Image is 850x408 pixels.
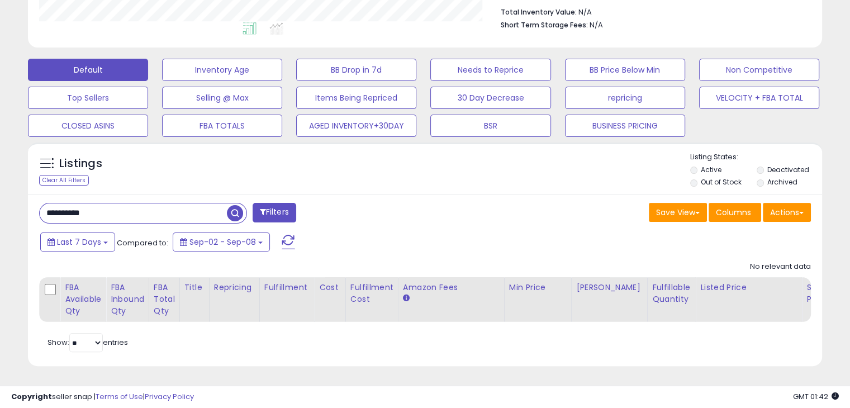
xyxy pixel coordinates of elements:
[403,293,410,303] small: Amazon Fees.
[117,238,168,248] span: Compared to:
[501,7,577,17] b: Total Inventory Value:
[716,207,751,218] span: Columns
[162,59,282,81] button: Inventory Age
[652,282,691,305] div: Fulfillable Quantity
[430,115,550,137] button: BSR
[65,282,101,317] div: FBA Available Qty
[154,282,175,317] div: FBA Total Qty
[501,4,802,18] li: N/A
[750,262,811,272] div: No relevant data
[576,282,643,293] div: [PERSON_NAME]
[649,203,707,222] button: Save View
[253,203,296,222] button: Filters
[806,282,829,305] div: Ship Price
[11,391,52,402] strong: Copyright
[565,87,685,109] button: repricing
[57,236,101,248] span: Last 7 Days
[699,87,819,109] button: VELOCITY + FBA TOTAL
[403,282,500,293] div: Amazon Fees
[709,203,761,222] button: Columns
[28,59,148,81] button: Default
[501,20,588,30] b: Short Term Storage Fees:
[145,391,194,402] a: Privacy Policy
[296,59,416,81] button: BB Drop in 7d
[11,392,194,402] div: seller snap | |
[39,175,89,186] div: Clear All Filters
[96,391,143,402] a: Terms of Use
[59,156,102,172] h5: Listings
[701,177,742,187] label: Out of Stock
[509,282,567,293] div: Min Price
[184,282,205,293] div: Title
[763,203,811,222] button: Actions
[793,391,839,402] span: 2025-09-16 01:42 GMT
[173,233,270,252] button: Sep-02 - Sep-08
[430,59,550,81] button: Needs to Reprice
[111,282,144,317] div: FBA inbound Qty
[189,236,256,248] span: Sep-02 - Sep-08
[319,282,341,293] div: Cost
[701,165,721,174] label: Active
[40,233,115,252] button: Last 7 Days
[28,87,148,109] button: Top Sellers
[700,282,797,293] div: Listed Price
[699,59,819,81] button: Non Competitive
[565,59,685,81] button: BB Price Below Min
[767,165,809,174] label: Deactivated
[296,115,416,137] button: AGED INVENTORY+30DAY
[767,177,797,187] label: Archived
[430,87,550,109] button: 30 Day Decrease
[690,152,822,163] p: Listing States:
[264,282,310,293] div: Fulfillment
[565,115,685,137] button: BUSINESS PRICING
[28,115,148,137] button: CLOSED ASINS
[162,87,282,109] button: Selling @ Max
[214,282,255,293] div: Repricing
[48,337,128,348] span: Show: entries
[590,20,603,30] span: N/A
[296,87,416,109] button: Items Being Repriced
[350,282,393,305] div: Fulfillment Cost
[162,115,282,137] button: FBA TOTALS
